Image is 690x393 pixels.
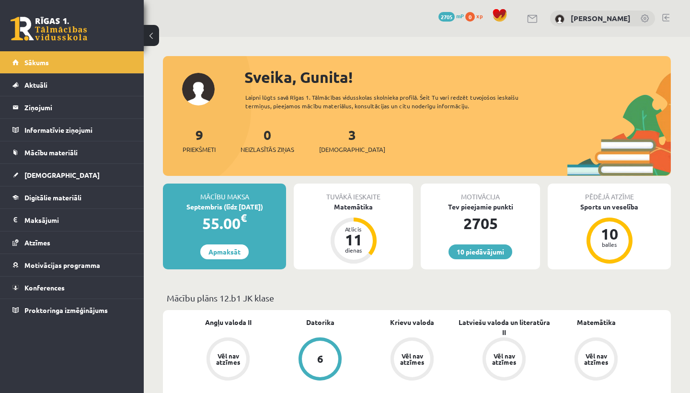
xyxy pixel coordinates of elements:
[12,277,132,299] a: Konferences
[215,353,241,365] div: Vēl nav atzīmes
[12,96,132,118] a: Ziņojumi
[458,337,550,382] a: Vēl nav atzīmes
[24,306,108,314] span: Proktoringa izmēģinājums
[306,317,334,327] a: Datorika
[274,337,366,382] a: 6
[183,126,216,154] a: 9Priekšmeti
[548,202,671,212] div: Sports un veselība
[399,353,425,365] div: Vēl nav atzīmes
[548,202,671,265] a: Sports un veselība 10 balles
[24,193,81,202] span: Digitālie materiāli
[205,317,252,327] a: Angļu valoda II
[183,145,216,154] span: Priekšmeti
[24,119,132,141] legend: Informatīvie ziņojumi
[24,171,100,179] span: [DEMOGRAPHIC_DATA]
[163,212,286,235] div: 55.00
[163,184,286,202] div: Mācību maksa
[458,317,550,337] a: Latviešu valoda un literatūra II
[200,244,249,259] a: Apmaksāt
[24,238,50,247] span: Atzīmes
[12,299,132,321] a: Proktoringa izmēģinājums
[583,353,609,365] div: Vēl nav atzīmes
[245,93,550,110] div: Laipni lūgts savā Rīgas 1. Tālmācības vidusskolas skolnieka profilā. Šeit Tu vari redzēt tuvojošo...
[294,184,413,202] div: Tuvākā ieskaite
[317,354,323,364] div: 6
[167,291,667,304] p: Mācību plāns 12.b1 JK klase
[595,226,624,242] div: 10
[12,51,132,73] a: Sākums
[24,283,65,292] span: Konferences
[12,74,132,96] a: Aktuāli
[12,254,132,276] a: Motivācijas programma
[163,202,286,212] div: Septembris (līdz [DATE])
[595,242,624,247] div: balles
[24,81,47,89] span: Aktuāli
[421,184,540,202] div: Motivācija
[12,164,132,186] a: [DEMOGRAPHIC_DATA]
[339,247,368,253] div: dienas
[24,58,49,67] span: Sākums
[11,17,87,41] a: Rīgas 1. Tālmācības vidusskola
[12,186,132,208] a: Digitālie materiāli
[294,202,413,212] div: Matemātika
[476,12,483,20] span: xp
[241,145,294,154] span: Neizlasītās ziņas
[12,119,132,141] a: Informatīvie ziņojumi
[491,353,517,365] div: Vēl nav atzīmes
[339,226,368,232] div: Atlicis
[421,212,540,235] div: 2705
[24,261,100,269] span: Motivācijas programma
[456,12,464,20] span: mP
[555,14,564,24] img: Gunita Juškeviča
[182,337,274,382] a: Vēl nav atzīmes
[12,209,132,231] a: Maksājumi
[319,145,385,154] span: [DEMOGRAPHIC_DATA]
[548,184,671,202] div: Pēdējā atzīme
[24,96,132,118] legend: Ziņojumi
[448,244,512,259] a: 10 piedāvājumi
[577,317,616,327] a: Matemātika
[465,12,475,22] span: 0
[24,209,132,231] legend: Maksājumi
[465,12,487,20] a: 0 xp
[241,211,247,225] span: €
[390,317,434,327] a: Krievu valoda
[319,126,385,154] a: 3[DEMOGRAPHIC_DATA]
[421,202,540,212] div: Tev pieejamie punkti
[244,66,671,89] div: Sveika, Gunita!
[241,126,294,154] a: 0Neizlasītās ziņas
[339,232,368,247] div: 11
[438,12,455,22] span: 2705
[294,202,413,265] a: Matemātika Atlicis 11 dienas
[24,148,78,157] span: Mācību materiāli
[366,337,458,382] a: Vēl nav atzīmes
[571,13,631,23] a: [PERSON_NAME]
[12,141,132,163] a: Mācību materiāli
[12,231,132,254] a: Atzīmes
[438,12,464,20] a: 2705 mP
[550,337,642,382] a: Vēl nav atzīmes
